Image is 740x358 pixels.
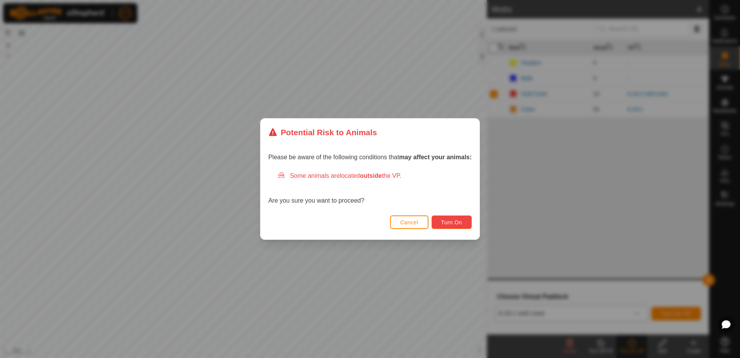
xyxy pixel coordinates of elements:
span: Turn On [441,219,462,225]
div: Potential Risk to Animals [268,126,377,138]
span: Please be aware of the following conditions that [268,154,472,160]
button: Cancel [390,215,428,229]
strong: may affect your animals: [399,154,472,160]
strong: outside [360,172,382,179]
div: Are you sure you want to proceed? [268,171,472,205]
div: Some animals are [277,171,472,181]
span: Cancel [400,219,418,225]
button: Turn On [432,215,472,229]
span: located the VP. [340,172,401,179]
